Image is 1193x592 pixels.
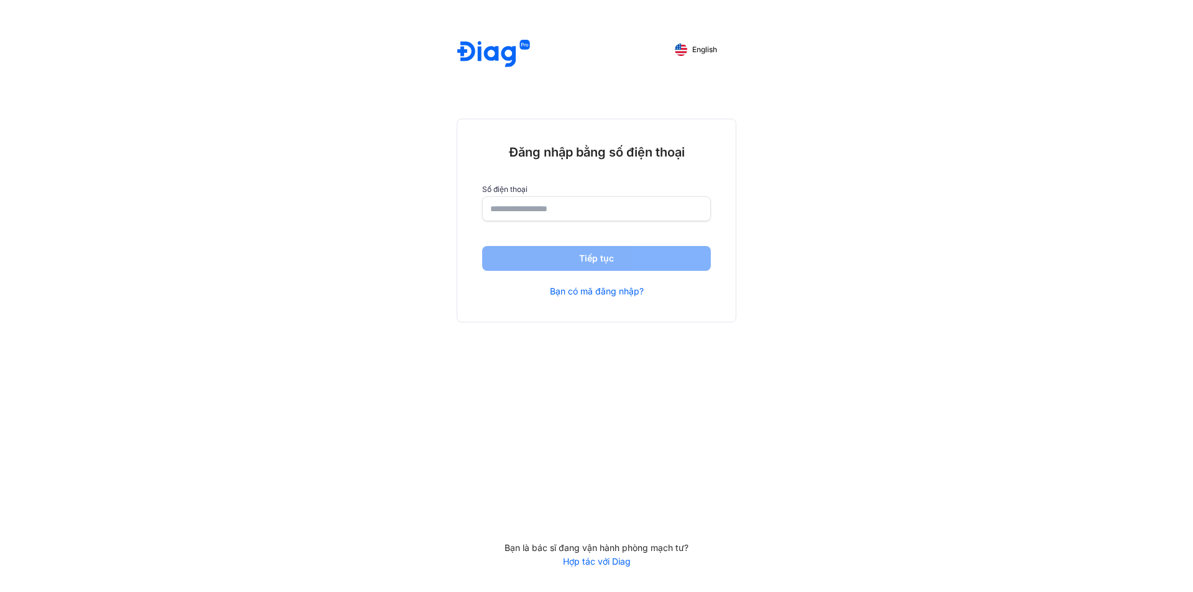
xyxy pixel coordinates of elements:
[457,556,736,567] a: Hợp tác với Diag
[550,286,644,297] a: Bạn có mã đăng nhập?
[692,45,717,54] span: English
[482,185,711,194] label: Số điện thoại
[457,40,530,69] img: logo
[666,40,726,60] button: English
[482,144,711,160] div: Đăng nhập bằng số điện thoại
[482,246,711,271] button: Tiếp tục
[457,542,736,553] div: Bạn là bác sĩ đang vận hành phòng mạch tư?
[675,43,687,56] img: English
